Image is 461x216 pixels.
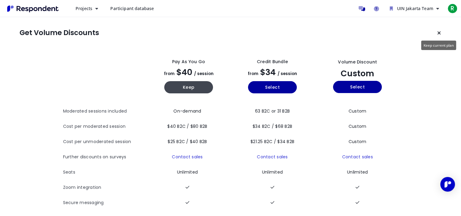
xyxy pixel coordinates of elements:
a: Contact sales [257,154,288,160]
span: On-demand [173,108,201,114]
span: / session [194,71,214,77]
a: Contact sales [172,154,203,160]
span: $25 B2C / $40 B2B [168,139,207,145]
span: $40 [176,67,192,78]
span: Keep current plan [424,43,454,48]
th: Cost per unmoderated session [63,134,147,149]
a: Message participants [356,2,368,15]
th: Moderated sessions included [63,104,147,119]
span: Unlimited [262,169,283,175]
th: Further discounts on surveys [63,149,147,165]
button: Projects [71,3,103,14]
th: Seats [63,165,147,180]
span: $34 B2C / $68 B2B [253,123,292,129]
h1: Get Volume Discounts [20,29,99,37]
button: Keep current plan [433,27,445,39]
div: Pay as you go [172,59,205,65]
span: Projects [76,5,92,11]
a: Participant database [105,3,159,14]
th: Cost per moderated session [63,119,147,134]
span: / session [278,71,297,77]
button: Select yearly custom_static plan [333,81,382,93]
button: UIN Jakarta Team [385,3,444,14]
span: $34 [260,67,276,78]
div: Open Intercom Messenger [440,177,455,192]
span: $21.25 B2C / $34 B2B [250,139,294,145]
span: Unlimited [177,169,198,175]
span: from [248,71,258,77]
a: Contact sales [342,154,373,160]
th: Secure messaging [63,195,147,211]
div: Volume Discount [338,59,377,65]
span: Custom [349,108,367,114]
button: R [446,3,459,14]
span: Custom [341,68,374,79]
span: $40 B2C / $80 B2B [167,123,207,129]
span: Unlimited [347,169,368,175]
div: Credit Bundle [257,59,288,65]
th: Zoom integration [63,180,147,195]
button: Select yearly basic plan [248,81,297,93]
span: 63 B2C or 31 B2B [255,108,290,114]
span: UIN Jakarta Team [397,5,433,11]
span: R [448,4,457,13]
a: Help and support [370,2,382,15]
button: Keep current yearly payg plan [164,81,213,93]
span: Custom [349,139,367,145]
img: Respondent [5,4,61,14]
span: Custom [349,123,367,129]
span: Participant database [110,5,154,11]
span: from [164,71,175,77]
